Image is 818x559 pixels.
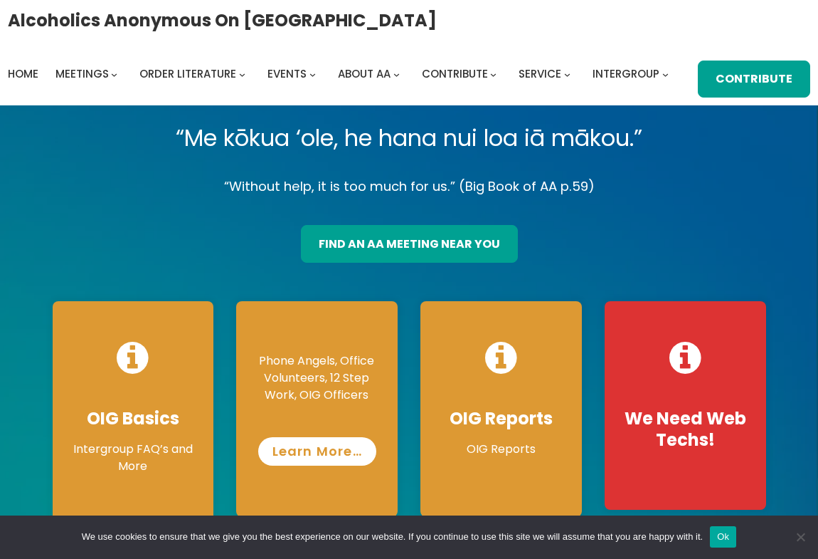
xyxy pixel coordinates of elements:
[41,175,777,198] p: “Without help, it is too much for us.” (Big Book of AA p.59)
[8,5,437,36] a: Alcoholics Anonymous on [GEOGRAPHIC_DATA]
[258,437,376,466] a: Learn More…
[519,64,561,84] a: Service
[422,66,488,81] span: Contribute
[239,70,245,77] button: Order Literature submenu
[519,66,561,81] span: Service
[422,64,488,84] a: Contribute
[8,64,674,84] nav: Intergroup
[593,66,659,81] span: Intergroup
[435,408,568,429] h4: OIG Reports
[250,352,383,404] p: Phone Angels, Office Volunteers, 12 Step Work, OIG Officers
[662,70,669,77] button: Intergroup submenu
[111,70,117,77] button: Meetings submenu
[67,441,200,475] p: Intergroup FAQ’s and More
[338,64,391,84] a: About AA
[490,70,496,77] button: Contribute submenu
[55,66,109,81] span: Meetings
[301,225,518,262] a: find an aa meeting near you
[267,64,307,84] a: Events
[593,64,659,84] a: Intergroup
[8,66,38,81] span: Home
[698,61,810,98] a: Contribute
[55,64,109,84] a: Meetings
[8,64,38,84] a: Home
[267,66,307,81] span: Events
[41,118,777,158] p: “Me kōkua ‘ole, he hana nui loa iā mākou.”
[435,441,568,458] p: OIG Reports
[619,408,752,451] h4: We Need Web Techs!
[564,70,570,77] button: Service submenu
[338,66,391,81] span: About AA
[393,70,400,77] button: About AA submenu
[710,526,736,548] button: Ok
[793,530,807,544] span: No
[139,66,236,81] span: Order Literature
[309,70,316,77] button: Events submenu
[82,530,703,544] span: We use cookies to ensure that we give you the best experience on our website. If you continue to ...
[67,408,200,429] h4: OIG Basics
